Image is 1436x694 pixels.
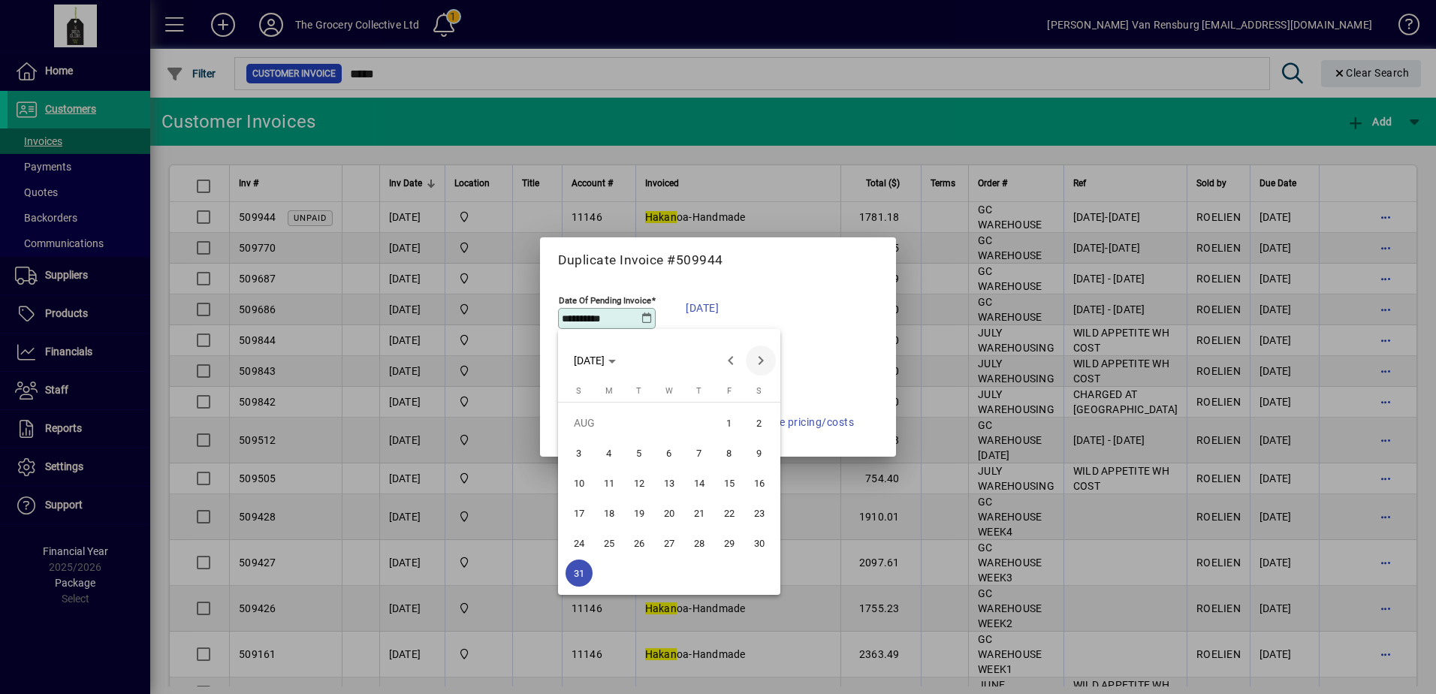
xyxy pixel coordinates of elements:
[624,498,654,528] button: Tue Aug 19 2025
[576,386,581,396] span: S
[596,499,623,527] span: 18
[746,409,773,436] span: 2
[714,438,744,468] button: Fri Aug 08 2025
[756,386,762,396] span: S
[684,528,714,558] button: Thu Aug 28 2025
[564,438,594,468] button: Sun Aug 03 2025
[656,530,683,557] span: 27
[714,528,744,558] button: Fri Aug 29 2025
[654,438,684,468] button: Wed Aug 06 2025
[746,530,773,557] span: 30
[594,498,624,528] button: Mon Aug 18 2025
[716,469,743,496] span: 15
[566,499,593,527] span: 17
[727,386,732,396] span: F
[746,439,773,466] span: 9
[594,468,624,498] button: Mon Aug 11 2025
[716,499,743,527] span: 22
[574,355,605,367] span: [DATE]
[746,345,776,376] button: Next month
[568,347,622,374] button: Choose month and year
[626,469,653,496] span: 12
[624,468,654,498] button: Tue Aug 12 2025
[566,530,593,557] span: 24
[716,345,746,376] button: Previous month
[594,528,624,558] button: Mon Aug 25 2025
[714,468,744,498] button: Fri Aug 15 2025
[746,469,773,496] span: 16
[564,558,594,588] button: Sun Aug 31 2025
[744,528,774,558] button: Sat Aug 30 2025
[716,409,743,436] span: 1
[564,528,594,558] button: Sun Aug 24 2025
[686,530,713,557] span: 28
[716,530,743,557] span: 29
[744,498,774,528] button: Sat Aug 23 2025
[656,439,683,466] span: 6
[714,408,744,438] button: Fri Aug 01 2025
[744,408,774,438] button: Sat Aug 02 2025
[686,439,713,466] span: 7
[744,438,774,468] button: Sat Aug 09 2025
[626,499,653,527] span: 19
[716,439,743,466] span: 8
[624,438,654,468] button: Tue Aug 05 2025
[744,468,774,498] button: Sat Aug 16 2025
[696,386,701,396] span: T
[566,560,593,587] span: 31
[654,468,684,498] button: Wed Aug 13 2025
[626,439,653,466] span: 5
[686,499,713,527] span: 21
[656,499,683,527] span: 20
[684,468,714,498] button: Thu Aug 14 2025
[605,386,613,396] span: M
[566,439,593,466] span: 3
[594,438,624,468] button: Mon Aug 04 2025
[684,438,714,468] button: Thu Aug 07 2025
[596,530,623,557] span: 25
[564,408,714,438] td: AUG
[684,498,714,528] button: Thu Aug 21 2025
[686,469,713,496] span: 14
[596,439,623,466] span: 4
[714,498,744,528] button: Fri Aug 22 2025
[636,386,641,396] span: T
[665,386,673,396] span: W
[566,469,593,496] span: 10
[746,499,773,527] span: 23
[654,498,684,528] button: Wed Aug 20 2025
[626,530,653,557] span: 26
[624,528,654,558] button: Tue Aug 26 2025
[654,528,684,558] button: Wed Aug 27 2025
[564,498,594,528] button: Sun Aug 17 2025
[564,468,594,498] button: Sun Aug 10 2025
[596,469,623,496] span: 11
[656,469,683,496] span: 13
